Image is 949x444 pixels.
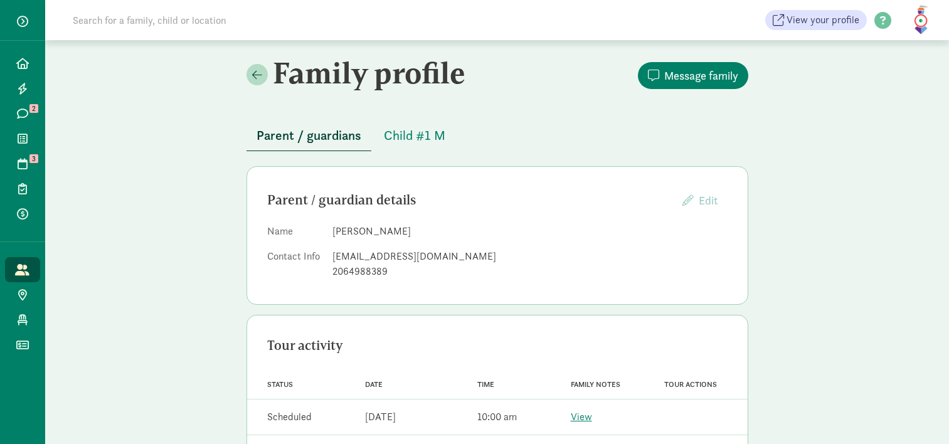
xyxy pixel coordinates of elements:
[332,264,728,279] div: 2064988389
[638,62,748,89] button: Message family
[699,193,718,208] span: Edit
[267,380,293,389] span: Status
[886,384,949,444] iframe: Chat Widget
[477,380,494,389] span: Time
[267,190,672,210] div: Parent / guardian details
[365,380,383,389] span: Date
[664,380,717,389] span: Tour actions
[267,249,322,284] dt: Contact Info
[267,224,322,244] dt: Name
[477,410,517,425] div: 10:00 am
[29,154,38,163] span: 3
[247,129,371,143] a: Parent / guardians
[672,187,728,214] button: Edit
[5,101,40,126] a: 2
[267,410,312,425] div: Scheduled
[365,410,396,425] div: [DATE]
[29,104,38,113] span: 2
[332,249,728,264] div: [EMAIL_ADDRESS][DOMAIN_NAME]
[664,67,738,84] span: Message family
[374,129,455,143] a: Child #1 M
[5,151,40,176] a: 3
[384,125,445,145] span: Child #1 M
[571,410,592,423] a: View
[374,120,455,151] button: Child #1 M
[787,13,859,28] span: View your profile
[765,10,867,30] a: View your profile
[267,336,728,356] div: Tour activity
[332,224,728,239] dd: [PERSON_NAME]
[247,120,371,151] button: Parent / guardians
[257,125,361,145] span: Parent / guardians
[247,55,495,90] h2: Family profile
[65,8,417,33] input: Search for a family, child or location
[571,380,620,389] span: Family notes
